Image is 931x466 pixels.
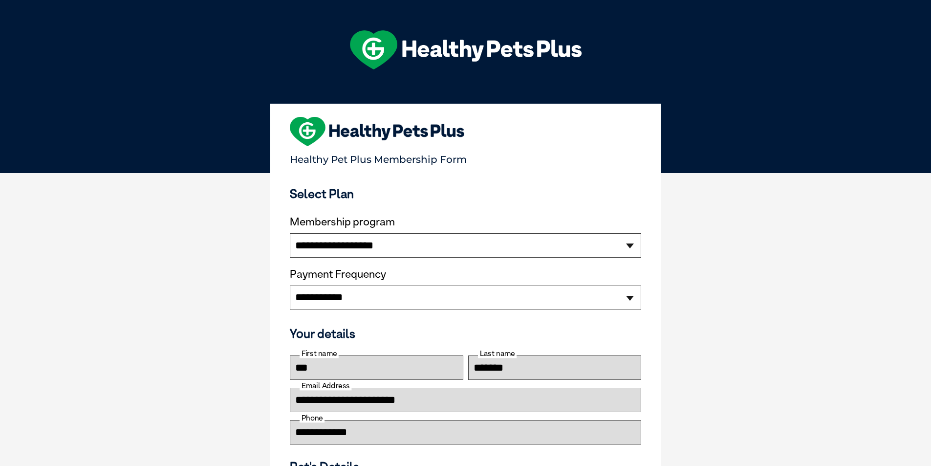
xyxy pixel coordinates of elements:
p: Healthy Pet Plus Membership Form [290,149,641,165]
img: heart-shape-hpp-logo-large.png [290,117,464,146]
h3: Your details [290,326,641,341]
h3: Select Plan [290,186,641,201]
label: Last name [478,349,517,358]
label: Phone [300,414,325,422]
img: hpp-logo-landscape-green-white.png [350,30,582,69]
label: First name [300,349,339,358]
label: Membership program [290,216,641,228]
label: Payment Frequency [290,268,386,281]
label: Email Address [300,381,351,390]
